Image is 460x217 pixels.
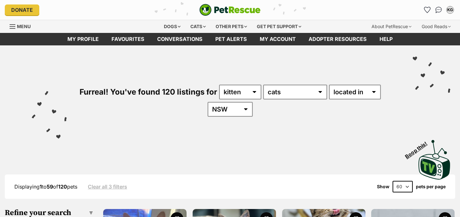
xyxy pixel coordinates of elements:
[61,33,105,45] a: My profile
[186,20,210,33] div: Cats
[252,20,306,33] div: Get pet support
[80,87,217,97] span: Furreal! You've found 120 listings for
[40,183,42,190] strong: 1
[14,183,77,190] span: Displaying to of pets
[88,184,127,190] a: Clear all 3 filters
[404,136,433,159] span: Boop this!
[433,5,444,15] a: Conversations
[422,5,432,15] a: Favourites
[47,183,53,190] strong: 59
[447,7,453,13] div: KG
[418,140,450,180] img: PetRescue TV logo
[422,5,455,15] ul: Account quick links
[445,5,455,15] button: My account
[151,33,209,45] a: conversations
[199,4,261,16] a: PetRescue
[253,33,302,45] a: My account
[199,4,261,16] img: logo-cat-932fe2b9b8326f06289b0f2fb663e598f794de774fb13d1741a6617ecf9a85b4.svg
[418,134,450,181] a: Boop this!
[159,20,185,33] div: Dogs
[377,184,389,189] span: Show
[105,33,151,45] a: Favourites
[17,24,31,29] span: Menu
[367,20,416,33] div: About PetRescue
[416,184,446,189] label: pets per page
[10,20,35,32] a: Menu
[5,4,39,15] a: Donate
[435,7,442,13] img: chat-41dd97257d64d25036548639549fe6c8038ab92f7586957e7f3b1b290dea8141.svg
[373,33,399,45] a: Help
[211,20,251,33] div: Other pets
[58,183,67,190] strong: 120
[209,33,253,45] a: Pet alerts
[417,20,455,33] div: Good Reads
[302,33,373,45] a: Adopter resources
